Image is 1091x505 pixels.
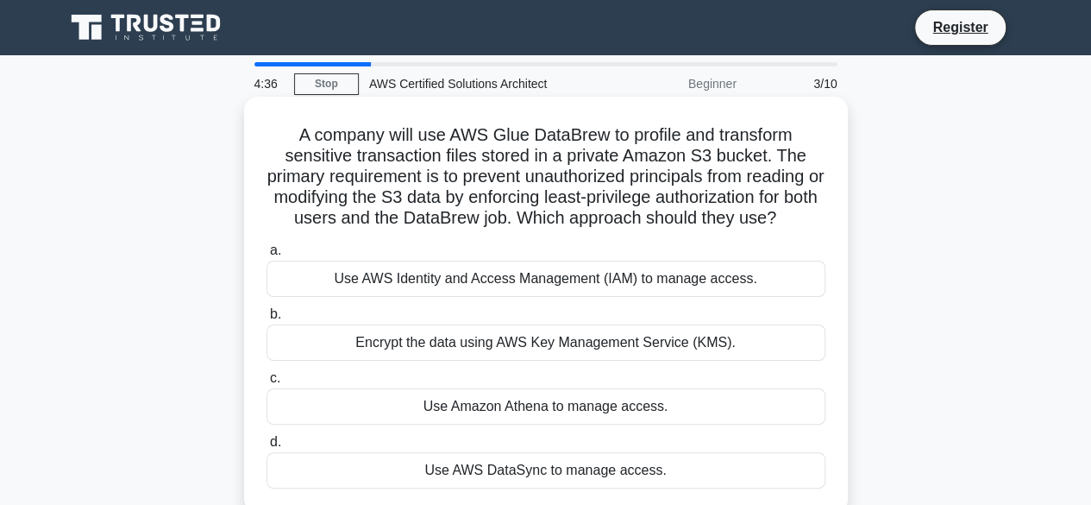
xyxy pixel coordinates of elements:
[244,66,294,101] div: 4:36
[747,66,848,101] div: 3/10
[266,452,825,489] div: Use AWS DataSync to manage access.
[270,306,281,321] span: b.
[270,434,281,449] span: d.
[270,243,281,257] span: a.
[270,370,280,385] span: c.
[266,261,825,297] div: Use AWS Identity and Access Management (IAM) to manage access.
[922,16,998,38] a: Register
[266,325,825,361] div: Encrypt the data using AWS Key Management Service (KMS).
[294,73,359,95] a: Stop
[359,66,596,101] div: AWS Certified Solutions Architect
[596,66,747,101] div: Beginner
[265,124,827,230] h5: A company will use AWS Glue DataBrew to profile and transform sensitive transaction files stored ...
[266,388,825,425] div: Use Amazon Athena to manage access.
